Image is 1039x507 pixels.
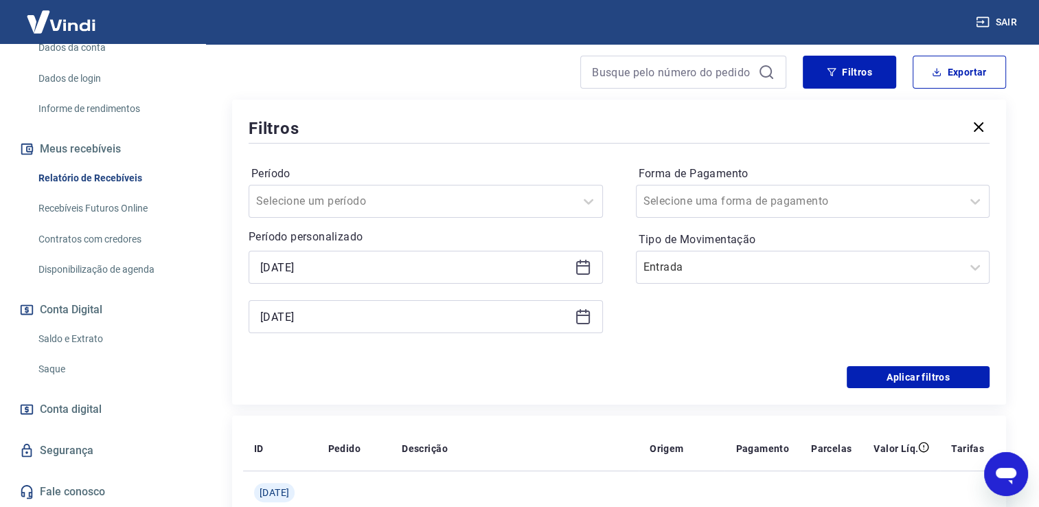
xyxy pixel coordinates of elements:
[33,355,189,383] a: Saque
[913,56,1006,89] button: Exportar
[33,34,189,62] a: Dados da conta
[16,295,189,325] button: Conta Digital
[973,10,1023,35] button: Sair
[16,436,189,466] a: Segurança
[40,400,102,419] span: Conta digital
[33,256,189,284] a: Disponibilização de agenda
[402,442,448,455] p: Descrição
[735,442,789,455] p: Pagamento
[33,95,189,123] a: Informe de rendimentos
[260,306,569,327] input: Data final
[260,486,289,499] span: [DATE]
[16,1,106,43] img: Vindi
[16,477,189,507] a: Fale conosco
[33,164,189,192] a: Relatório de Recebíveis
[984,452,1028,496] iframe: Botão para abrir a janela de mensagens
[33,225,189,253] a: Contratos com credores
[639,166,987,182] label: Forma de Pagamento
[260,257,569,278] input: Data inicial
[33,194,189,223] a: Recebíveis Futuros Online
[16,394,189,425] a: Conta digital
[33,325,189,353] a: Saldo e Extrato
[803,56,896,89] button: Filtros
[811,442,852,455] p: Parcelas
[847,366,990,388] button: Aplicar filtros
[592,62,753,82] input: Busque pelo número do pedido
[951,442,984,455] p: Tarifas
[639,232,987,248] label: Tipo de Movimentação
[249,229,603,245] p: Período personalizado
[33,65,189,93] a: Dados de login
[16,134,189,164] button: Meus recebíveis
[249,117,299,139] h5: Filtros
[874,442,918,455] p: Valor Líq.
[650,442,683,455] p: Origem
[328,442,361,455] p: Pedido
[254,442,264,455] p: ID
[251,166,600,182] label: Período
